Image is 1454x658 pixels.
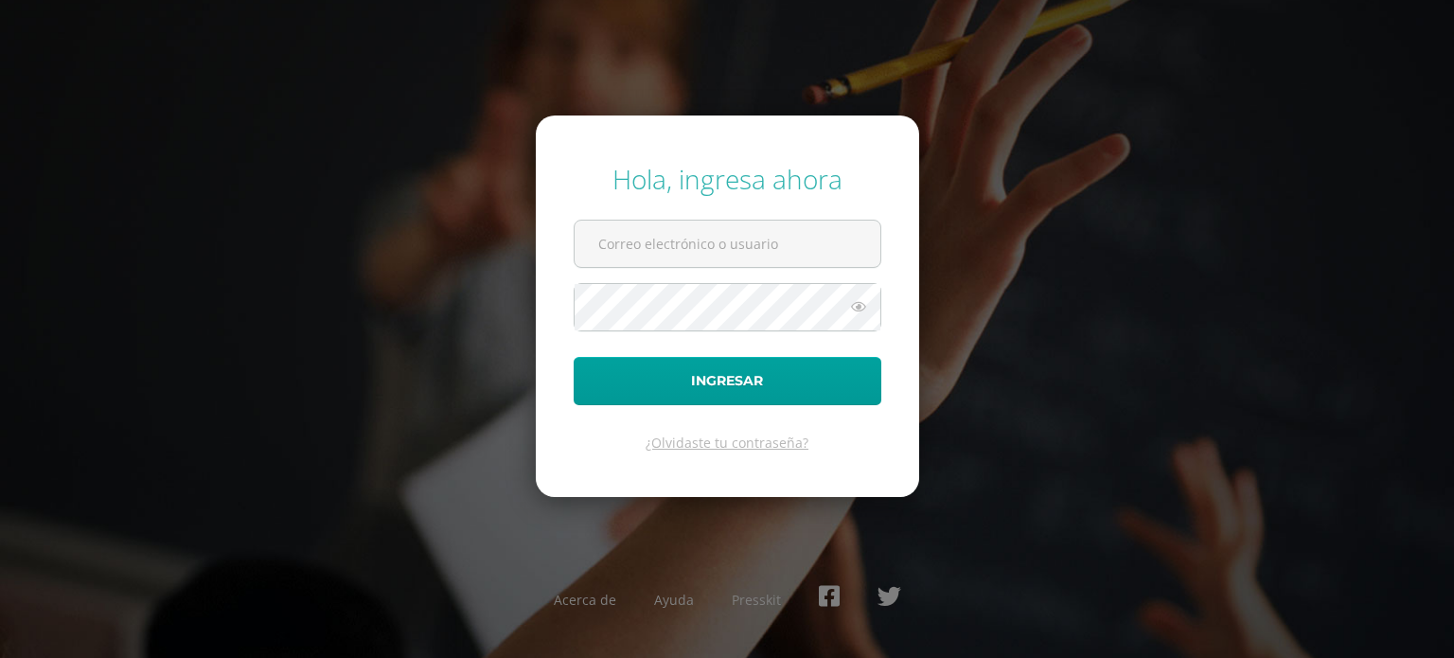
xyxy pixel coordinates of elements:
input: Correo electrónico o usuario [575,221,880,267]
a: Ayuda [654,591,694,609]
a: Presskit [732,591,781,609]
div: Hola, ingresa ahora [574,161,881,197]
a: Acerca de [554,591,616,609]
a: ¿Olvidaste tu contraseña? [646,434,808,452]
button: Ingresar [574,357,881,405]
